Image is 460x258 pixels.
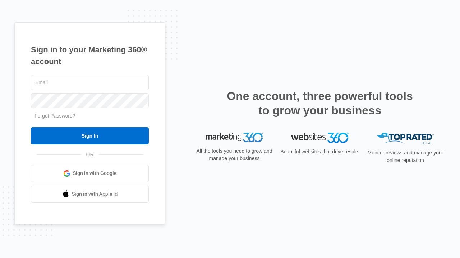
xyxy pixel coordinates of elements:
[206,133,263,143] img: Marketing 360
[31,127,149,144] input: Sign In
[194,147,275,162] p: All the tools you need to grow and manage your business
[291,133,349,143] img: Websites 360
[31,186,149,203] a: Sign in with Apple Id
[225,89,415,118] h2: One account, three powerful tools to grow your business
[73,169,117,177] span: Sign in with Google
[34,113,75,119] a: Forgot Password?
[31,44,149,67] h1: Sign in to your Marketing 360® account
[365,149,446,164] p: Monitor reviews and manage your online reputation
[377,133,434,144] img: Top Rated Local
[31,75,149,90] input: Email
[31,165,149,182] a: Sign in with Google
[81,151,99,158] span: OR
[280,148,360,156] p: Beautiful websites that drive results
[72,190,118,198] span: Sign in with Apple Id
